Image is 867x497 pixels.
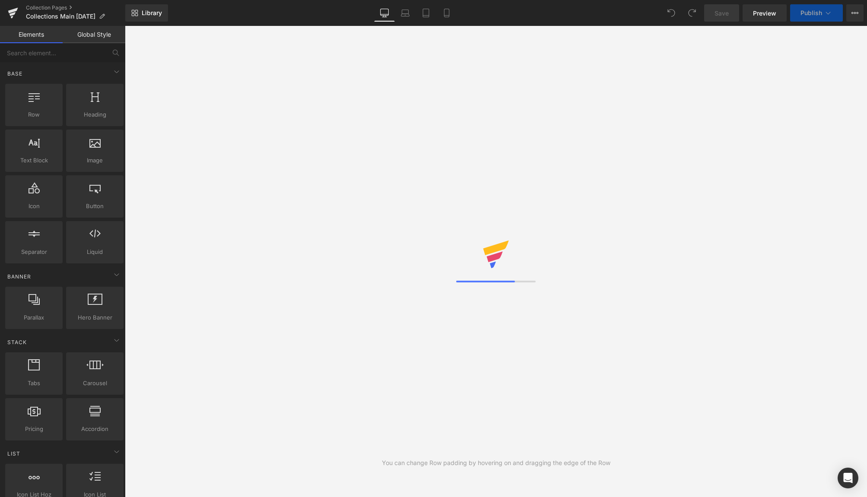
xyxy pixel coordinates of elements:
[838,468,858,488] div: Open Intercom Messenger
[715,9,729,18] span: Save
[6,272,32,281] span: Banner
[63,26,125,43] a: Global Style
[382,458,610,468] div: You can change Row padding by hovering on and dragging the edge of the Row
[374,4,395,22] a: Desktop
[69,424,121,434] span: Accordion
[26,4,125,11] a: Collection Pages
[8,247,60,256] span: Separator
[6,70,23,78] span: Base
[69,247,121,256] span: Liquid
[8,379,60,388] span: Tabs
[125,4,168,22] a: New Library
[743,4,787,22] a: Preview
[800,9,822,16] span: Publish
[753,9,776,18] span: Preview
[790,4,843,22] button: Publish
[69,202,121,211] span: Button
[8,202,60,211] span: Icon
[142,9,162,17] span: Library
[683,4,701,22] button: Redo
[663,4,680,22] button: Undo
[6,450,21,458] span: List
[8,110,60,119] span: Row
[69,379,121,388] span: Carousel
[8,424,60,434] span: Pricing
[846,4,864,22] button: More
[69,313,121,322] span: Hero Banner
[8,313,60,322] span: Parallax
[6,338,28,346] span: Stack
[416,4,436,22] a: Tablet
[395,4,416,22] a: Laptop
[436,4,457,22] a: Mobile
[69,156,121,165] span: Image
[69,110,121,119] span: Heading
[8,156,60,165] span: Text Block
[26,13,95,20] span: Collections Main [DATE]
